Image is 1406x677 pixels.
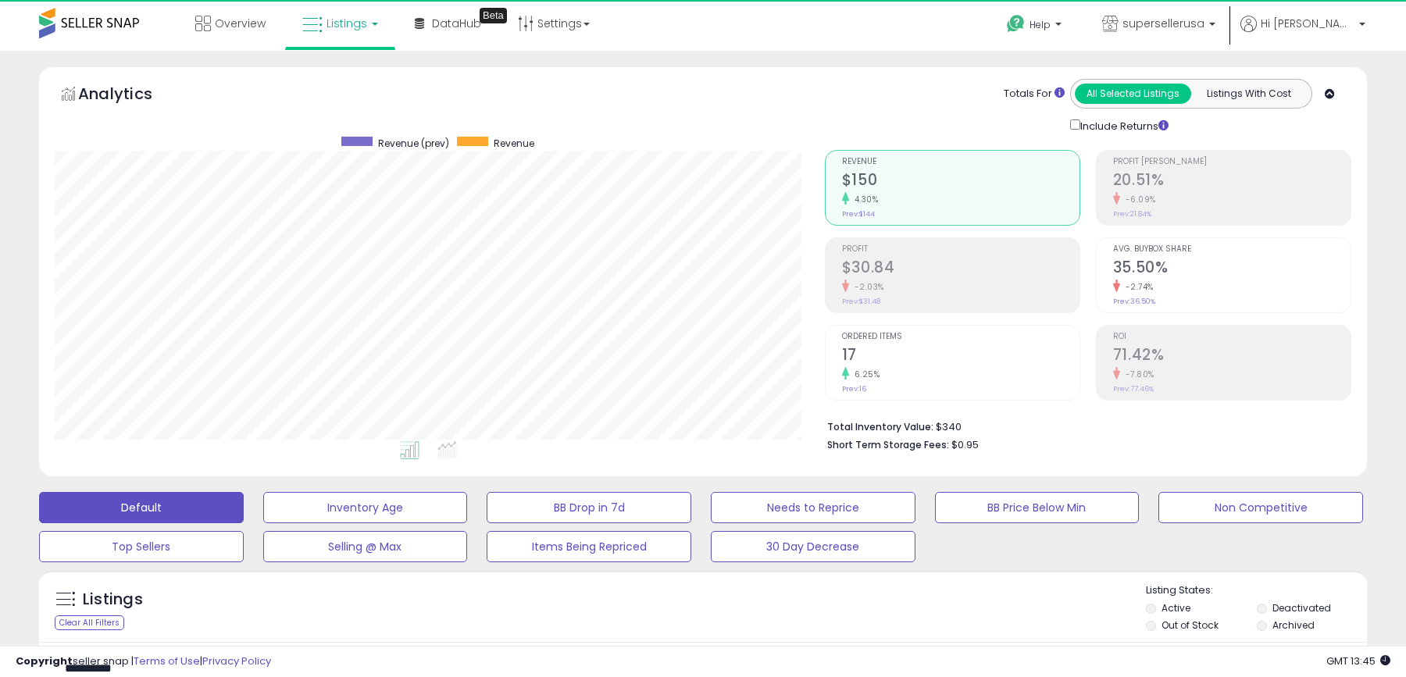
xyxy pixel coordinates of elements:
span: Overview [215,16,266,31]
a: Hi [PERSON_NAME] [1240,16,1365,51]
span: Help [1030,18,1051,31]
button: Non Competitive [1158,492,1363,523]
small: Prev: $31.48 [842,297,880,306]
button: All Selected Listings [1075,84,1191,104]
span: supersellerusa [1122,16,1204,31]
h2: 35.50% [1113,258,1351,280]
label: Active [1162,601,1190,615]
b: Short Term Storage Fees: [827,438,949,451]
button: Selling @ Max [263,531,468,562]
h5: Analytics [78,83,183,109]
button: 30 Day Decrease [711,531,915,562]
button: Inventory Age [263,492,468,523]
span: ROI [1113,333,1351,341]
small: Prev: 36.50% [1113,297,1155,306]
span: Revenue [842,158,1079,166]
small: -7.80% [1120,369,1154,380]
a: Terms of Use [134,654,200,668]
small: Prev: 21.84% [1113,209,1151,219]
div: Clear All Filters [55,615,124,630]
div: Tooltip anchor [480,8,507,23]
button: Items Being Repriced [487,531,691,562]
small: -2.03% [849,281,884,293]
label: Deactivated [1272,601,1331,615]
small: Prev: 16 [842,384,866,394]
button: BB Price Below Min [935,492,1140,523]
span: Ordered Items [842,333,1079,341]
i: Get Help [1006,14,1026,34]
span: Revenue (prev) [378,137,449,150]
small: Prev: 77.46% [1113,384,1154,394]
span: Listings [327,16,367,31]
span: Revenue [494,137,534,150]
h2: 17 [842,346,1079,367]
h5: Listings [83,589,143,611]
small: 4.30% [849,194,879,205]
div: Totals For [1004,87,1065,102]
div: Include Returns [1058,116,1187,134]
small: -6.09% [1120,194,1156,205]
span: Hi [PERSON_NAME] [1261,16,1354,31]
a: Privacy Policy [202,654,271,668]
button: Needs to Reprice [711,492,915,523]
small: -2.74% [1120,281,1154,293]
p: Listing States: [1146,583,1366,598]
div: seller snap | | [16,654,271,669]
h2: 20.51% [1113,171,1351,192]
span: 2025-09-16 13:45 GMT [1326,654,1390,668]
b: Total Inventory Value: [827,420,933,433]
small: 6.25% [849,369,880,380]
h2: 71.42% [1113,346,1351,367]
button: Top Sellers [39,531,244,562]
label: Out of Stock [1162,618,1219,632]
span: Avg. Buybox Share [1113,245,1351,254]
label: Archived [1272,618,1315,632]
button: Default [39,492,244,523]
h2: $150 [842,171,1079,192]
span: DataHub [432,16,481,31]
span: $0.95 [951,437,979,452]
h2: $30.84 [842,258,1079,280]
a: Help [994,2,1077,51]
span: Profit [PERSON_NAME] [1113,158,1351,166]
button: BB Drop in 7d [487,492,691,523]
li: $340 [827,416,1340,435]
button: Listings With Cost [1190,84,1307,104]
strong: Copyright [16,654,73,668]
span: Profit [842,245,1079,254]
small: Prev: $144 [842,209,875,219]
